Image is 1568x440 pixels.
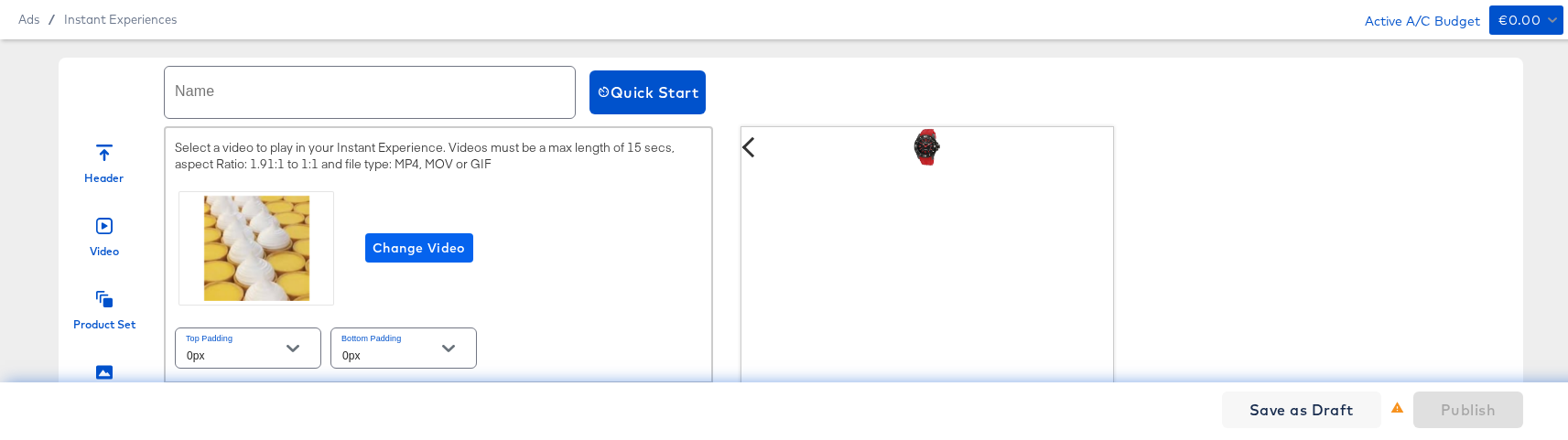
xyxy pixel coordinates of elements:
[1249,395,1354,421] span: Save as Draft
[166,128,711,380] div: Select a video to play in your Instant Experience. Videos must be a max length of 15 secs, aspect...
[435,333,462,360] button: Open
[597,78,698,103] span: Quick Start
[279,333,307,360] button: Open
[39,10,64,25] span: /
[90,241,119,257] div: Video
[18,10,39,25] span: Ads
[1489,4,1563,33] button: €0.00
[85,168,124,184] div: Header
[589,69,706,113] button: Quick Start
[73,315,135,330] div: Product Set
[64,10,177,25] a: Instant Experiences
[1222,390,1381,426] button: Save as Draft
[1498,7,1541,30] div: €0.00
[365,231,473,261] button: Change Video
[1346,4,1480,31] div: Active A/C Budget
[373,235,466,258] span: Change Video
